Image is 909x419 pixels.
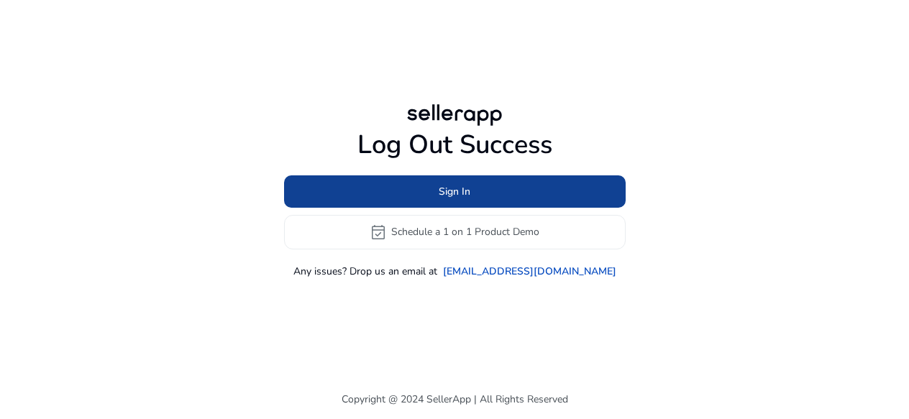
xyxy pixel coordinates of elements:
[370,224,387,241] span: event_available
[284,215,626,249] button: event_availableSchedule a 1 on 1 Product Demo
[443,264,616,279] a: [EMAIL_ADDRESS][DOMAIN_NAME]
[284,129,626,160] h1: Log Out Success
[293,264,437,279] p: Any issues? Drop us an email at
[284,175,626,208] button: Sign In
[439,184,470,199] span: Sign In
